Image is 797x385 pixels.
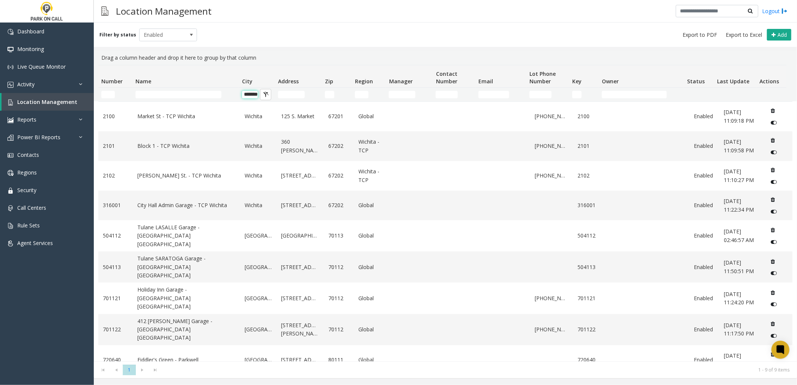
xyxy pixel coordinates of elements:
[137,254,236,280] a: Tulane SARATOGA Garage - [GEOGRAPHIC_DATA] [GEOGRAPHIC_DATA]
[322,88,352,101] td: Zip Filter
[103,142,128,150] a: 2101
[724,290,758,307] a: [DATE] 11:24:20 PM
[684,88,714,101] td: Status Filter
[724,197,758,214] a: [DATE] 11:22:34 PM
[352,88,386,101] td: Region Filter
[683,31,717,39] span: Export to PDF
[767,224,779,236] button: Delete
[137,317,236,342] a: 412 [PERSON_NAME] Garage - [GEOGRAPHIC_DATA] [GEOGRAPHIC_DATA]
[103,294,128,302] a: 701121
[281,201,319,209] a: [STREET_ADDRESS]
[694,325,715,334] a: Enabled
[328,325,349,334] a: 70112
[242,78,253,85] span: City
[278,78,299,85] span: Address
[275,88,322,101] td: Address Filter
[756,65,786,88] th: Actions
[245,325,272,334] a: [GEOGRAPHIC_DATA]
[137,112,236,120] a: Market St - TCP Wichita
[8,205,14,211] img: 'icon'
[694,232,715,240] a: Enabled
[281,232,319,240] a: [GEOGRAPHIC_DATA]
[8,64,14,70] img: 'icon'
[245,232,272,240] a: [GEOGRAPHIC_DATA]
[98,88,132,101] td: Number Filter
[723,30,765,40] button: Export to Excel
[694,112,715,120] a: Enabled
[245,294,272,302] a: [GEOGRAPHIC_DATA]
[535,142,569,150] a: [PHONE_NUMBER]
[767,329,781,341] button: Disable
[386,88,433,101] td: Manager Filter
[101,2,108,20] img: pageIcon
[767,164,779,176] button: Delete
[478,78,493,85] span: Email
[328,294,349,302] a: 70112
[578,356,599,364] a: 720640
[137,286,236,311] a: Holiday Inn Garage - [GEOGRAPHIC_DATA] [GEOGRAPHIC_DATA]
[137,356,236,364] a: Fiddler's Green - Parkwell
[103,201,128,209] a: 316001
[17,169,37,176] span: Regions
[8,29,14,35] img: 'icon'
[724,227,758,244] a: [DATE] 02:46:57 AM
[767,194,779,206] button: Delete
[325,78,334,85] span: Zip
[724,228,754,243] span: [DATE] 02:46:57 AM
[355,91,368,98] input: Region Filter
[767,360,781,372] button: Disable
[724,197,754,213] span: [DATE] 11:22:34 PM
[17,28,44,35] span: Dashboard
[767,267,781,279] button: Disable
[8,99,14,105] img: 'icon'
[328,232,349,240] a: 70113
[99,32,136,38] label: Filter by status
[359,112,384,120] a: Global
[578,201,599,209] a: 316001
[242,91,258,98] input: City Filter
[756,88,786,101] td: Actions Filter
[140,29,185,41] span: Enabled
[359,294,384,302] a: Global
[578,325,599,334] a: 701122
[8,170,14,176] img: 'icon'
[359,201,384,209] a: Global
[278,91,304,98] input: Address Filter
[767,176,781,188] button: Disable
[782,7,788,15] img: logout
[328,356,349,364] a: 80111
[767,29,791,41] button: Add
[17,204,46,211] span: Call Centers
[281,138,319,155] a: 360 [PERSON_NAME]
[724,138,758,155] a: [DATE] 11:09:58 PM
[8,188,14,194] img: 'icon'
[101,91,115,98] input: Number Filter
[101,78,123,85] span: Number
[103,232,128,240] a: 504112
[328,263,349,271] a: 70112
[355,78,373,85] span: Region
[767,236,781,248] button: Disable
[239,88,275,101] td: City Filter
[17,63,66,70] span: Live Queue Monitor
[17,116,36,123] span: Reports
[328,112,349,120] a: 67201
[724,259,754,274] span: [DATE] 11:50:51 PM
[245,142,272,150] a: Wichita
[281,112,319,120] a: 125 S. Market
[8,135,14,141] img: 'icon'
[724,108,754,124] span: [DATE] 11:09:18 PM
[767,146,781,158] button: Disable
[2,93,94,111] a: Location Management
[714,88,757,101] td: Last Update Filter
[98,51,792,65] div: Drag a column header and drop it here to group by that column
[359,138,384,155] a: Wichita - TCP
[578,142,599,150] a: 2101
[767,117,781,129] button: Disable
[245,201,272,209] a: Wichita
[602,91,667,98] input: Owner Filter
[103,263,128,271] a: 504113
[8,47,14,53] img: 'icon'
[328,171,349,180] a: 67202
[17,222,40,229] span: Rule Sets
